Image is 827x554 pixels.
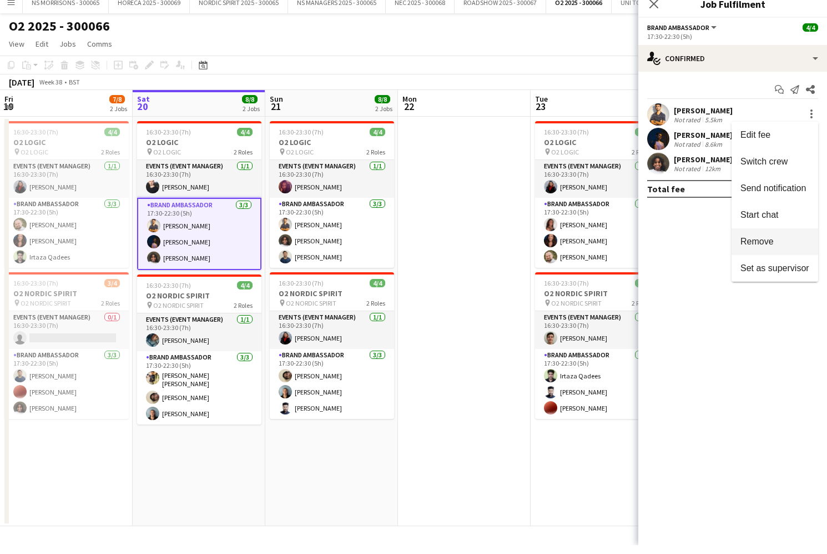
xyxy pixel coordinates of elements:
[740,219,778,228] span: Start chat
[732,264,818,291] button: Set as supervisor
[732,157,818,184] button: Switch crew
[732,131,818,157] button: Edit fee
[740,246,774,255] span: Remove
[740,166,788,175] span: Switch crew
[740,272,809,282] span: Set as supervisor
[732,237,818,264] button: Remove
[740,139,770,148] span: Edit fee
[732,211,818,237] button: Start chat
[740,192,806,202] span: Send notification
[732,184,818,211] button: Send notification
